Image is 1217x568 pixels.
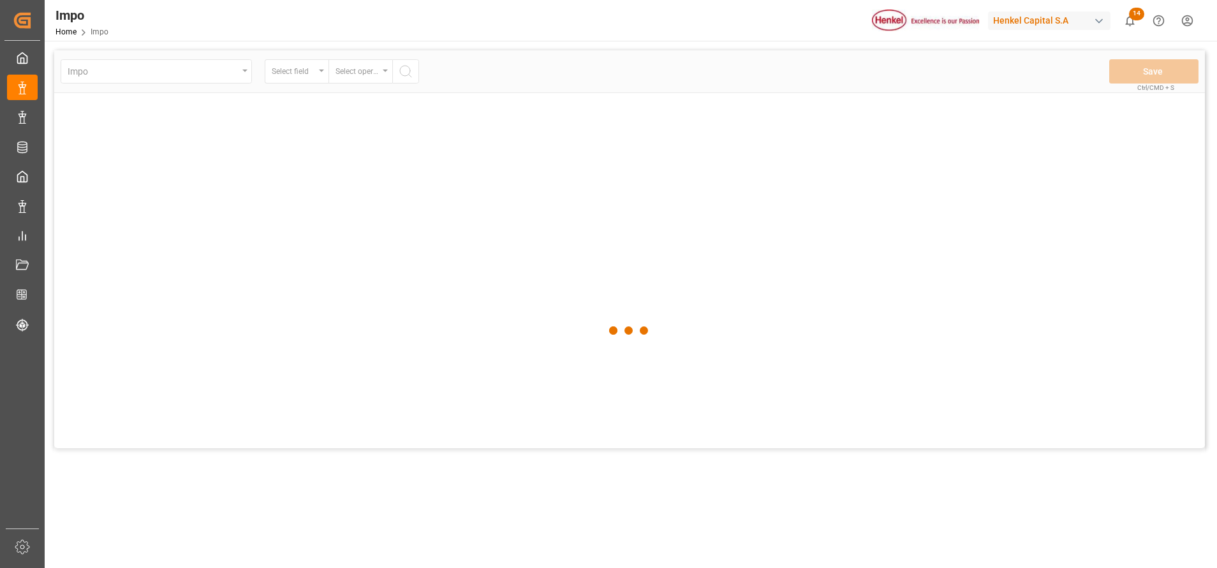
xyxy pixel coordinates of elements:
button: show 14 new notifications [1116,6,1144,35]
div: Henkel Capital S.A [988,11,1110,30]
div: Impo [55,6,108,25]
button: Henkel Capital S.A [988,8,1116,33]
button: Help Center [1144,6,1173,35]
a: Home [55,27,77,36]
img: Henkel%20logo.jpg_1689854090.jpg [872,10,979,32]
span: 14 [1129,8,1144,20]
